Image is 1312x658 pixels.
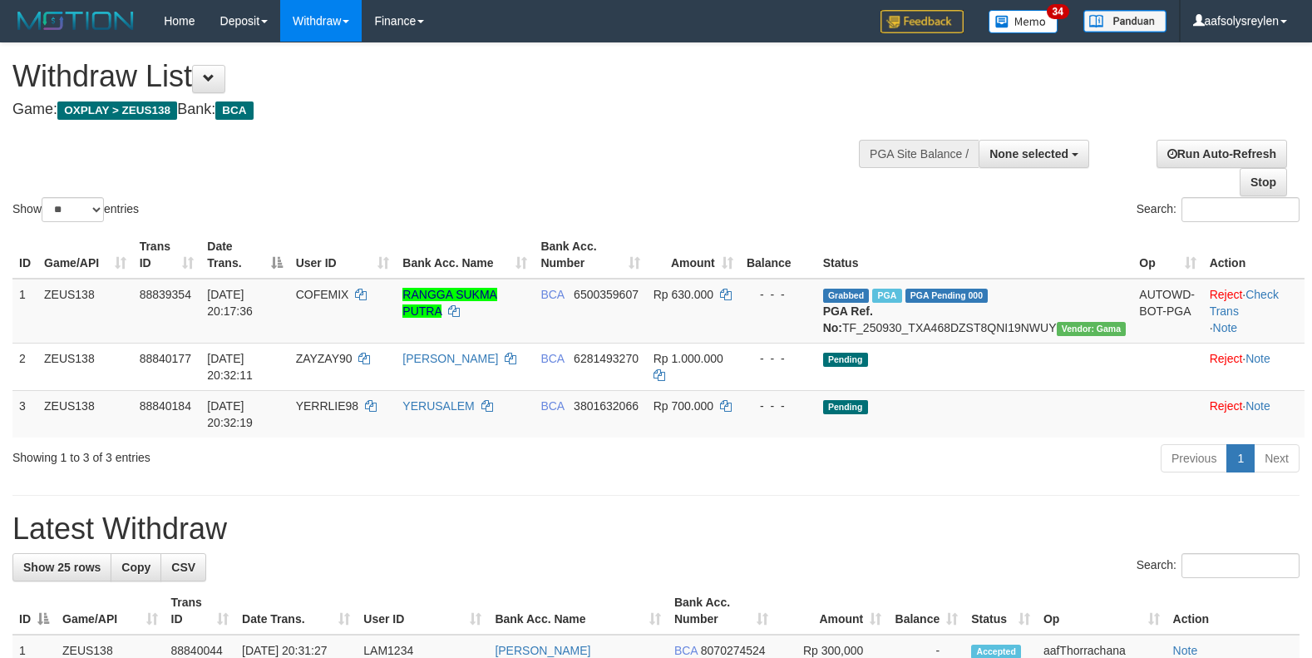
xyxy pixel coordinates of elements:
[37,279,133,344] td: ZEUS138
[647,231,740,279] th: Amount: activate to sort column ascending
[140,288,191,301] span: 88839354
[207,352,253,382] span: [DATE] 20:32:11
[574,352,639,365] span: Copy 6281493270 to clipboard
[12,390,37,438] td: 3
[56,587,165,635] th: Game/API: activate to sort column ascending
[1245,352,1270,365] a: Note
[740,231,816,279] th: Balance
[1132,231,1202,279] th: Op: activate to sort column ascending
[37,231,133,279] th: Game/API: activate to sort column ascending
[57,101,177,120] span: OXPLAY > ZEUS138
[668,587,775,635] th: Bank Acc. Number: activate to sort column ascending
[574,399,639,413] span: Copy 3801632066 to clipboard
[111,553,161,581] a: Copy
[1203,279,1305,344] td: · ·
[823,304,873,334] b: PGA Ref. No:
[905,289,989,303] span: PGA Pending
[816,231,1133,279] th: Status
[1166,587,1300,635] th: Action
[859,140,979,168] div: PGA Site Balance /
[1254,444,1300,472] a: Next
[215,101,253,120] span: BCA
[816,279,1133,344] td: TF_250930_TXA468DZST8QNI19NWUY
[1203,231,1305,279] th: Action
[1181,197,1300,222] input: Search:
[989,10,1058,33] img: Button%20Memo.svg
[488,587,668,635] th: Bank Acc. Name: activate to sort column ascending
[534,231,646,279] th: Bank Acc. Number: activate to sort column ascending
[1210,399,1243,413] a: Reject
[1210,288,1243,301] a: Reject
[540,399,564,413] span: BCA
[402,352,498,365] a: [PERSON_NAME]
[1213,321,1238,334] a: Note
[495,644,590,657] a: [PERSON_NAME]
[964,587,1037,635] th: Status: activate to sort column ascending
[165,587,236,635] th: Trans ID: activate to sort column ascending
[12,343,37,390] td: 2
[979,140,1089,168] button: None selected
[12,587,56,635] th: ID: activate to sort column descending
[133,231,201,279] th: Trans ID: activate to sort column ascending
[296,288,349,301] span: COFEMIX
[1210,352,1243,365] a: Reject
[1137,553,1300,578] label: Search:
[1210,288,1279,318] a: Check Trans
[823,353,868,367] span: Pending
[289,231,397,279] th: User ID: activate to sort column ascending
[654,352,723,365] span: Rp 1.000.000
[160,553,206,581] a: CSV
[1047,4,1069,19] span: 34
[1240,168,1287,196] a: Stop
[121,561,150,574] span: Copy
[747,350,810,367] div: - - -
[574,288,639,301] span: Copy 6500359607 to clipboard
[12,553,111,581] a: Show 25 rows
[823,289,870,303] span: Grabbed
[402,399,474,413] a: YERUSALEM
[1181,553,1300,578] input: Search:
[1137,197,1300,222] label: Search:
[1203,343,1305,390] td: ·
[140,399,191,413] span: 88840184
[1203,390,1305,438] td: ·
[1132,279,1202,344] td: AUTOWD-BOT-PGA
[396,231,534,279] th: Bank Acc. Name: activate to sort column ascending
[1226,444,1255,472] a: 1
[12,231,37,279] th: ID
[296,352,353,365] span: ZAYZAY90
[12,197,139,222] label: Show entries
[12,8,139,33] img: MOTION_logo.png
[1037,587,1166,635] th: Op: activate to sort column ascending
[140,352,191,365] span: 88840177
[1057,322,1127,336] span: Vendor URL: https://trx31.1velocity.biz
[540,352,564,365] span: BCA
[12,443,535,466] div: Showing 1 to 3 of 3 entries
[207,399,253,429] span: [DATE] 20:32:19
[989,147,1068,161] span: None selected
[888,587,964,635] th: Balance: activate to sort column ascending
[1245,399,1270,413] a: Note
[357,587,488,635] th: User ID: activate to sort column ascending
[674,644,698,657] span: BCA
[701,644,766,657] span: Copy 8070274524 to clipboard
[402,288,497,318] a: RANGGA SUKMA PUTRA
[12,60,858,93] h1: Withdraw List
[200,231,289,279] th: Date Trans.: activate to sort column descending
[540,288,564,301] span: BCA
[12,279,37,344] td: 1
[654,288,713,301] span: Rp 630.000
[1173,644,1198,657] a: Note
[823,400,868,414] span: Pending
[12,101,858,118] h4: Game: Bank:
[235,587,357,635] th: Date Trans.: activate to sort column ascending
[296,399,358,413] span: YERRLIE98
[775,587,888,635] th: Amount: activate to sort column ascending
[207,288,253,318] span: [DATE] 20:17:36
[12,512,1300,546] h1: Latest Withdraw
[747,286,810,303] div: - - -
[747,398,810,414] div: - - -
[1083,10,1166,32] img: panduan.png
[1161,444,1227,472] a: Previous
[880,10,964,33] img: Feedback.jpg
